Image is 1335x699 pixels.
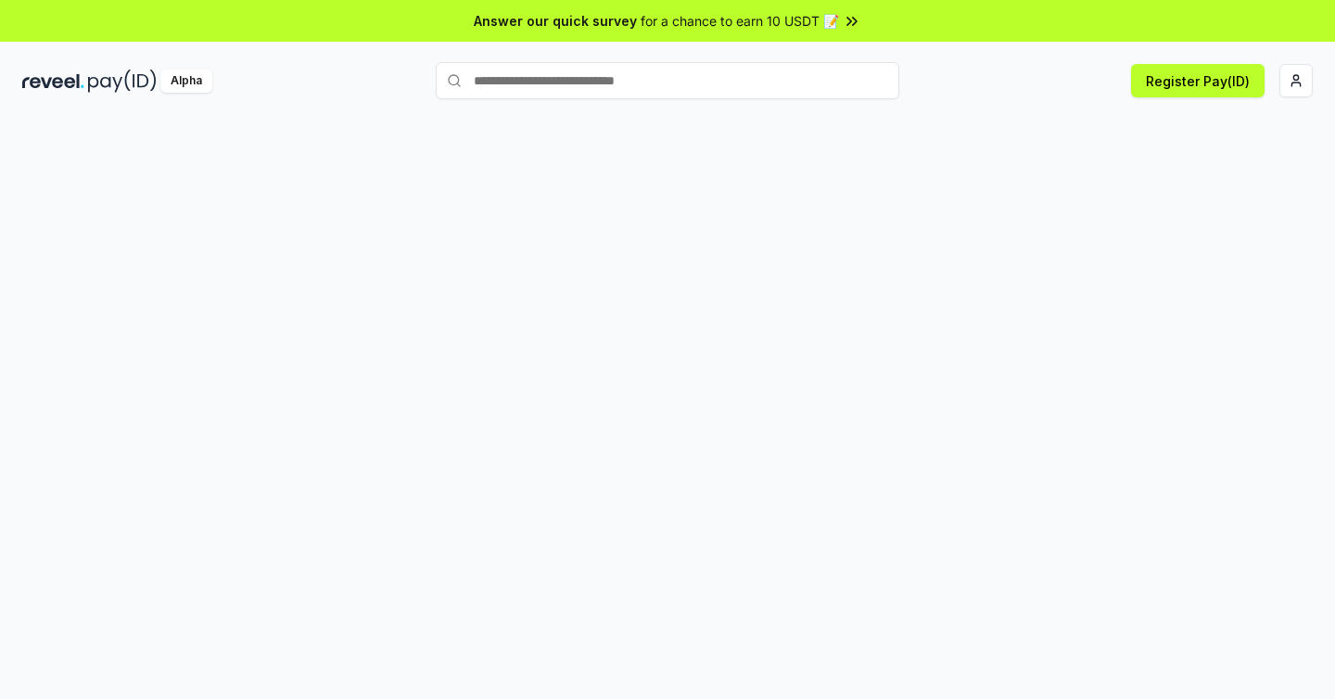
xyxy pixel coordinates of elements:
[1131,64,1265,97] button: Register Pay(ID)
[641,11,839,31] span: for a chance to earn 10 USDT 📝
[22,70,84,93] img: reveel_dark
[88,70,157,93] img: pay_id
[160,70,212,93] div: Alpha
[474,11,637,31] span: Answer our quick survey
